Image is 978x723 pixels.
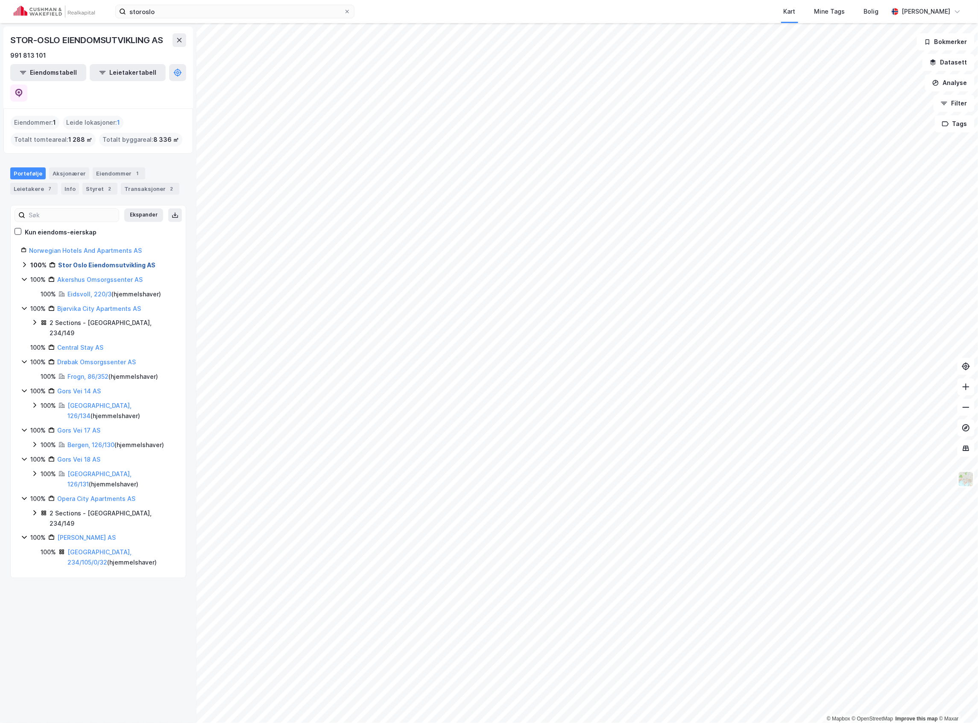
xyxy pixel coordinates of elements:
[922,54,975,71] button: Datasett
[67,372,158,382] div: ( hjemmelshaver )
[41,372,56,382] div: 100%
[57,305,141,312] a: Bjørvika City Apartments AS
[124,208,163,222] button: Ekspander
[30,386,46,396] div: 100%
[57,456,100,463] a: Gors Vei 18 AS
[67,547,176,568] div: ( hjemmelshaver )
[902,6,951,17] div: [PERSON_NAME]
[67,441,114,448] a: Bergen, 126/130
[30,342,46,353] div: 100%
[99,133,182,146] div: Totalt byggareal :
[10,33,165,47] div: STOR-OSLO EIENDOMSUTVIKLING AS
[46,184,54,193] div: 7
[10,50,46,61] div: 991 813 101
[67,440,164,450] div: ( hjemmelshaver )
[167,184,176,193] div: 2
[90,64,166,81] button: Leietakertabell
[30,533,46,543] div: 100%
[57,276,143,283] a: Akershus Omsorgssenter AS
[93,167,145,179] div: Eiendommer
[49,167,89,179] div: Aksjonærer
[67,289,161,299] div: ( hjemmelshaver )
[153,135,179,145] span: 8 336 ㎡
[30,260,47,270] div: 100%
[41,547,56,557] div: 100%
[11,133,96,146] div: Totalt tomteareal :
[50,318,176,338] div: 2 Sections - [GEOGRAPHIC_DATA], 234/149
[925,74,975,91] button: Analyse
[10,183,58,195] div: Leietakere
[41,440,56,450] div: 100%
[14,6,95,18] img: cushman-wakefield-realkapital-logo.202ea83816669bd177139c58696a8fa1.svg
[67,470,132,488] a: [GEOGRAPHIC_DATA], 126/131
[11,116,59,129] div: Eiendommer :
[67,290,111,298] a: Eidsvoll, 220/3
[30,304,46,314] div: 100%
[117,117,120,128] span: 1
[50,508,176,529] div: 2 Sections - [GEOGRAPHIC_DATA], 234/149
[67,469,176,489] div: ( hjemmelshaver )
[30,425,46,436] div: 100%
[61,183,79,195] div: Info
[58,261,155,269] a: Stor Oslo Eiendomsutvikling AS
[67,373,108,380] a: Frogn, 86/352
[896,716,938,722] a: Improve this map
[41,401,56,411] div: 100%
[57,534,116,541] a: [PERSON_NAME] AS
[121,183,179,195] div: Transaksjoner
[68,135,92,145] span: 1 288 ㎡
[126,5,344,18] input: Søk på adresse, matrikkel, gårdeiere, leietakere eller personer
[814,6,845,17] div: Mine Tags
[133,169,142,178] div: 1
[934,95,975,112] button: Filter
[10,64,86,81] button: Eiendomstabell
[30,494,46,504] div: 100%
[41,469,56,479] div: 100%
[784,6,796,17] div: Kart
[82,183,117,195] div: Styret
[935,682,978,723] iframe: Chat Widget
[67,548,132,566] a: [GEOGRAPHIC_DATA], 234/105/0/32
[827,716,850,722] a: Mapbox
[917,33,975,50] button: Bokmerker
[57,358,136,366] a: Drøbak Omsorgssenter AS
[25,227,97,237] div: Kun eiendoms-eierskap
[63,116,123,129] div: Leide lokasjoner :
[67,401,176,421] div: ( hjemmelshaver )
[67,402,132,419] a: [GEOGRAPHIC_DATA], 126/134
[10,167,46,179] div: Portefølje
[30,454,46,465] div: 100%
[864,6,879,17] div: Bolig
[852,716,893,722] a: OpenStreetMap
[25,209,119,222] input: Søk
[958,471,974,487] img: Z
[935,115,975,132] button: Tags
[41,289,56,299] div: 100%
[53,117,56,128] span: 1
[30,357,46,367] div: 100%
[30,275,46,285] div: 100%
[29,247,142,254] a: Norwegian Hotels And Apartments AS
[935,682,978,723] div: Kontrollprogram for chat
[57,387,101,395] a: Gors Vei 14 AS
[57,495,135,502] a: Opera City Apartments AS
[105,184,114,193] div: 2
[57,427,100,434] a: Gors Vei 17 AS
[57,344,103,351] a: Central Stay AS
